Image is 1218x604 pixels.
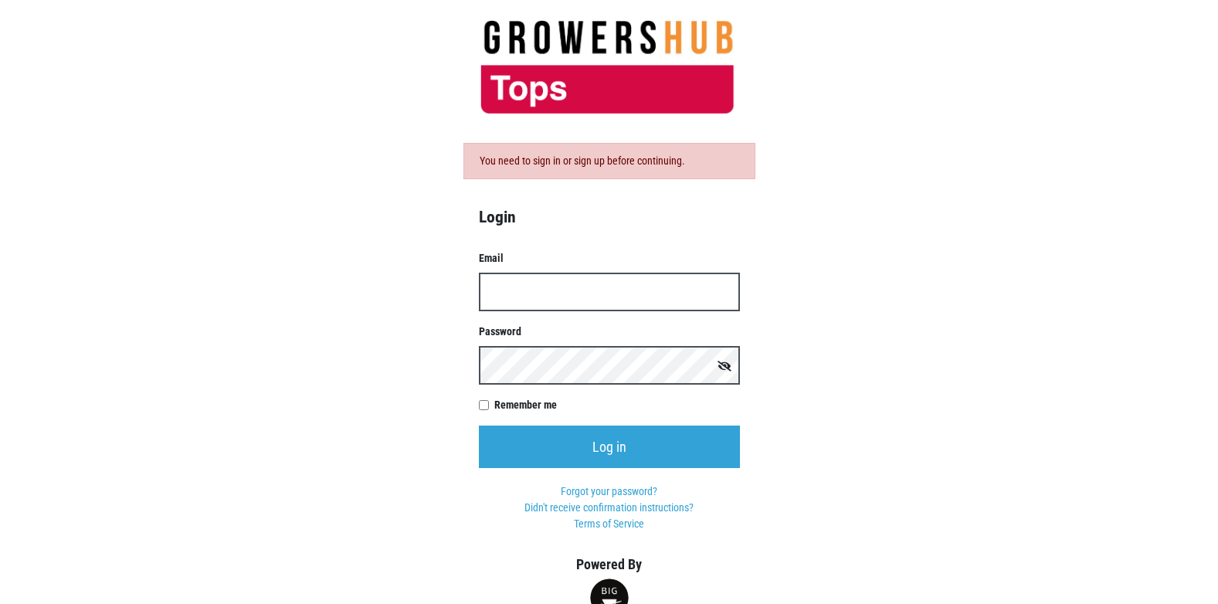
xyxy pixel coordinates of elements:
label: Email [479,250,740,266]
a: Forgot your password? [561,485,657,497]
div: You need to sign in or sign up before continuing. [463,143,755,179]
img: 279edf242af8f9d49a69d9d2afa010fb.png [455,19,764,115]
a: Didn't receive confirmation instructions? [524,501,694,514]
input: Log in [479,426,740,468]
label: Password [479,324,740,340]
h5: Powered By [455,556,764,573]
h4: Login [479,207,740,227]
label: Remember me [494,397,740,413]
a: Terms of Service [574,517,644,530]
